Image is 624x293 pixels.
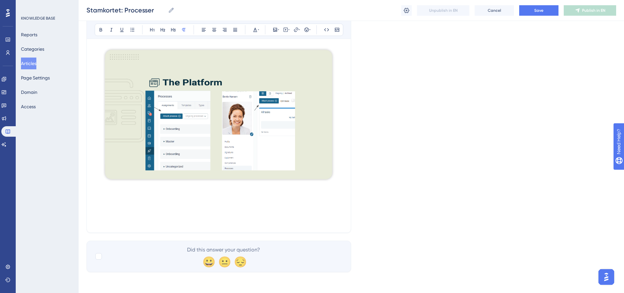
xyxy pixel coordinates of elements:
[417,5,469,16] button: Unpublish in EN
[21,58,36,69] button: Articles
[21,72,50,84] button: Page Settings
[582,8,605,13] span: Publish in EN
[86,6,165,15] input: Article Name
[429,8,458,13] span: Unpublish in EN
[21,29,37,41] button: Reports
[519,5,558,16] button: Save
[534,8,543,13] span: Save
[564,5,616,16] button: Publish in EN
[596,267,616,287] iframe: UserGuiding AI Assistant Launcher
[15,2,41,9] span: Need Help?
[21,43,44,55] button: Categories
[187,246,260,254] span: Did this answer your question?
[488,8,501,13] span: Cancel
[475,5,514,16] button: Cancel
[21,101,36,112] button: Access
[21,16,55,21] div: KNOWLEDGE BASE
[21,86,37,98] button: Domain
